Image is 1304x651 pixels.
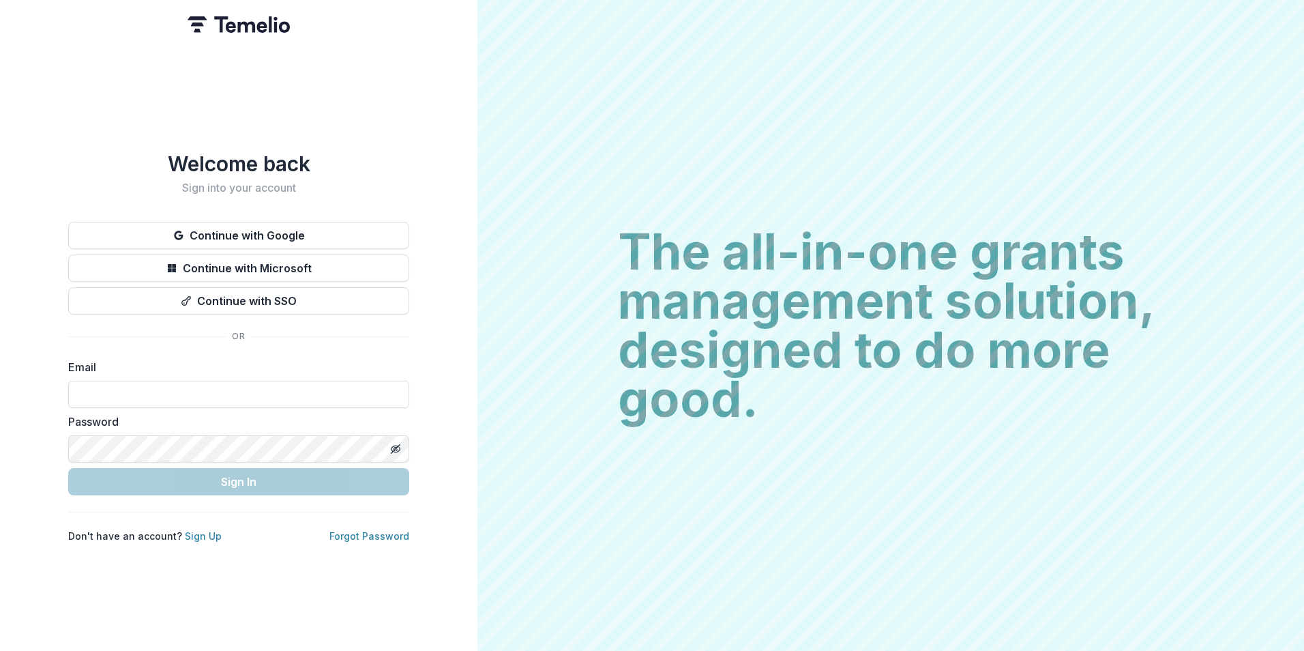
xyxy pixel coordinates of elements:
[68,414,401,430] label: Password
[68,359,401,375] label: Email
[68,222,409,249] button: Continue with Google
[68,468,409,495] button: Sign In
[68,287,409,315] button: Continue with SSO
[385,438,406,460] button: Toggle password visibility
[329,530,409,542] a: Forgot Password
[188,16,290,33] img: Temelio
[68,529,222,543] p: Don't have an account?
[68,182,409,194] h2: Sign into your account
[68,151,409,176] h1: Welcome back
[185,530,222,542] a: Sign Up
[68,255,409,282] button: Continue with Microsoft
